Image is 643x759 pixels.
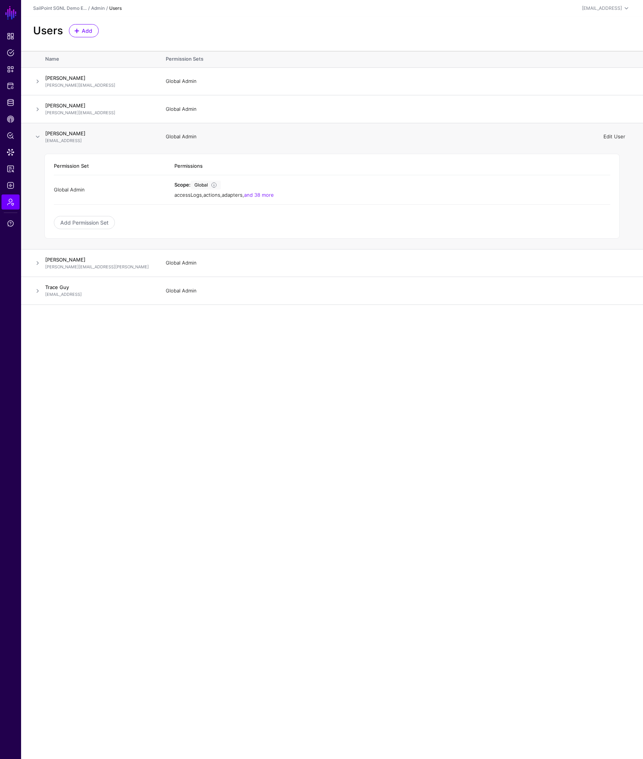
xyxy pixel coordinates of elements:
[7,82,14,90] span: Protected Systems
[174,191,610,199] div: , , ,
[45,51,158,67] th: Name
[81,27,93,35] span: Add
[54,157,167,175] th: Permission Set
[2,62,20,77] a: Snippets
[109,5,122,11] strong: Users
[45,102,151,109] h4: [PERSON_NAME]
[2,29,20,44] a: Dashboard
[7,99,14,106] span: Identity Data Fabric
[45,75,151,81] h4: [PERSON_NAME]
[174,192,202,198] span: accessLogs
[2,145,20,160] a: Data Lens
[603,133,625,139] a: Edit User
[167,157,610,175] th: Permissions
[166,78,631,85] div: Global Admin
[7,66,14,73] span: Snippets
[33,24,63,37] h2: Users
[5,5,17,21] a: SGNL
[158,51,643,67] th: Permission Sets
[2,161,20,176] a: Reports
[7,115,14,123] span: CAEP Hub
[166,287,631,295] div: Global Admin
[244,192,274,198] a: and 38 more
[582,5,622,12] div: [EMAIL_ADDRESS]
[7,148,14,156] span: Data Lens
[45,291,151,298] p: [EMAIL_ADDRESS]
[2,95,20,110] a: Identity Data Fabric
[7,220,14,227] span: Support
[91,5,105,11] a: Admin
[7,49,14,57] span: Policies
[7,165,14,173] span: Reports
[222,192,243,198] span: adapters
[2,178,20,193] a: Logs
[54,175,167,205] td: Global Admin
[45,82,151,89] p: [PERSON_NAME][EMAIL_ADDRESS]
[7,132,14,139] span: Policy Lens
[2,78,20,93] a: Protected Systems
[2,112,20,127] a: CAEP Hub
[2,128,20,143] a: Policy Lens
[2,45,20,60] a: Policies
[7,32,14,40] span: Dashboard
[45,110,151,116] p: [PERSON_NAME][EMAIL_ADDRESS]
[7,182,14,189] span: Logs
[69,24,99,37] a: Add
[105,5,109,12] div: /
[54,216,115,229] a: Add Permission Set
[45,130,151,137] h4: [PERSON_NAME]
[2,194,20,210] a: Admin
[87,5,91,12] div: /
[45,256,151,263] h4: [PERSON_NAME]
[194,182,208,188] div: Global
[166,259,631,267] div: Global Admin
[33,5,87,11] a: SailPoint SGNL Demo E...
[166,106,631,113] div: Global Admin
[7,198,14,206] span: Admin
[45,138,151,144] p: [EMAIL_ADDRESS]
[174,182,191,188] strong: Scope:
[203,192,220,198] span: actions
[166,133,631,141] div: Global Admin
[45,284,151,291] h4: Trace Guy
[45,264,151,270] p: [PERSON_NAME][EMAIL_ADDRESS][PERSON_NAME]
